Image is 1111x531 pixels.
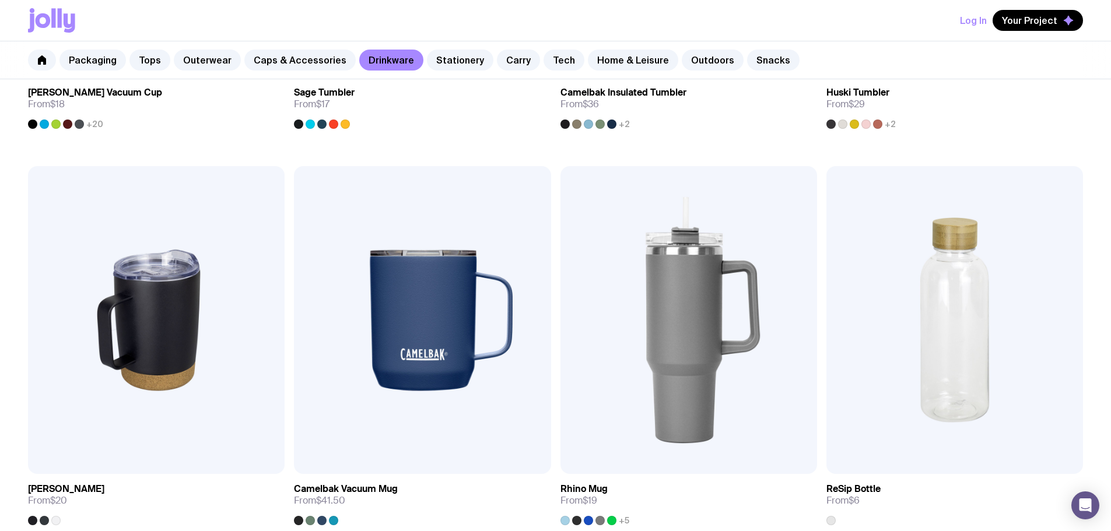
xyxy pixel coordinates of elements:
[560,495,597,507] span: From
[560,99,599,110] span: From
[619,119,630,129] span: +2
[583,98,599,110] span: $36
[294,87,355,99] h3: Sage Tumbler
[1071,491,1099,519] div: Open Intercom Messenger
[28,474,285,525] a: [PERSON_NAME]From$20
[826,99,865,110] span: From
[544,50,584,71] a: Tech
[960,10,987,31] button: Log In
[50,98,65,110] span: $18
[826,495,860,507] span: From
[1002,15,1057,26] span: Your Project
[28,483,104,495] h3: [PERSON_NAME]
[50,494,67,507] span: $20
[294,99,330,110] span: From
[560,87,686,99] h3: Camelbak Insulated Tumbler
[849,98,865,110] span: $29
[28,78,285,129] a: [PERSON_NAME] Vacuum CupFrom$18+20
[588,50,678,71] a: Home & Leisure
[316,494,345,507] span: $41.50
[560,474,817,525] a: Rhino MugFrom$19+5
[294,78,551,129] a: Sage TumblerFrom$17
[244,50,356,71] a: Caps & Accessories
[826,78,1083,129] a: Huski TumblerFrom$29+2
[427,50,493,71] a: Stationery
[849,494,860,507] span: $6
[316,98,330,110] span: $17
[583,494,597,507] span: $19
[826,87,889,99] h3: Huski Tumbler
[86,119,103,129] span: +20
[174,50,241,71] a: Outerwear
[28,495,67,507] span: From
[59,50,126,71] a: Packaging
[885,119,896,129] span: +2
[129,50,170,71] a: Tops
[28,99,65,110] span: From
[294,474,551,525] a: Camelbak Vacuum MugFrom$41.50
[619,516,629,525] span: +5
[560,78,817,129] a: Camelbak Insulated TumblerFrom$36+2
[826,474,1083,525] a: ReSip BottleFrom$6
[294,483,398,495] h3: Camelbak Vacuum Mug
[993,10,1083,31] button: Your Project
[826,483,881,495] h3: ReSip Bottle
[747,50,800,71] a: Snacks
[682,50,744,71] a: Outdoors
[28,87,162,99] h3: [PERSON_NAME] Vacuum Cup
[294,495,345,507] span: From
[497,50,540,71] a: Carry
[359,50,423,71] a: Drinkware
[560,483,608,495] h3: Rhino Mug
